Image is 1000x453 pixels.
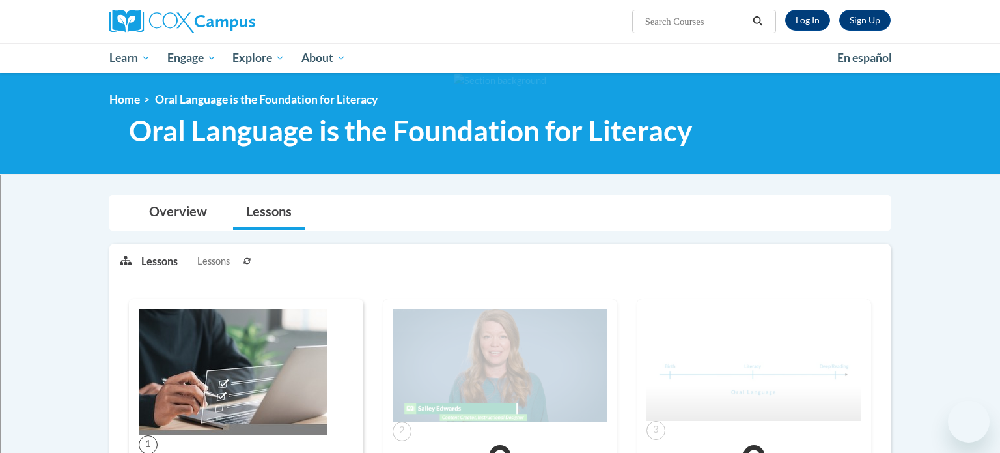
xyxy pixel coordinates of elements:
[644,14,748,29] input: Search Courses
[224,43,293,73] a: Explore
[90,43,910,73] div: Main menu
[748,14,768,29] button: Search
[109,10,357,33] a: Cox Campus
[948,401,990,443] iframe: Button to launch messaging window
[454,74,546,88] img: Section background
[159,43,225,73] a: Engage
[155,93,378,106] span: Oral Language is the Foundation for Literacy
[829,44,900,72] a: En español
[293,43,354,73] a: About
[837,51,892,65] span: En español
[109,93,140,106] a: Home
[129,113,692,148] span: Oral Language is the Foundation for Literacy
[839,10,891,31] a: Register
[167,50,216,66] span: Engage
[109,10,255,33] img: Cox Campus
[232,50,285,66] span: Explore
[101,43,159,73] a: Learn
[301,50,346,66] span: About
[109,50,150,66] span: Learn
[785,10,830,31] a: Log In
